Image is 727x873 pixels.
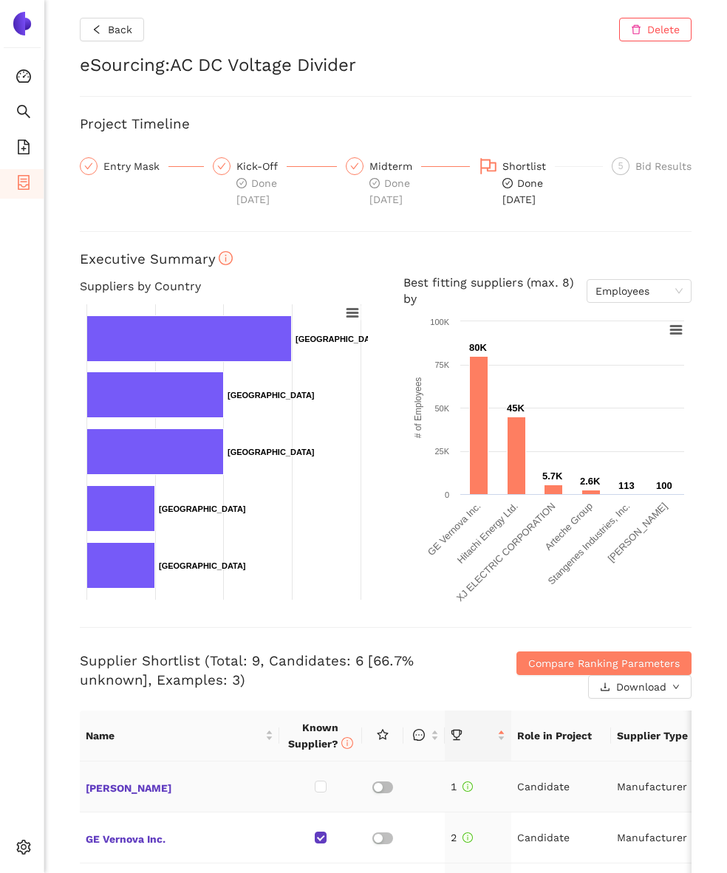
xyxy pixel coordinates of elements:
text: 113 [618,480,635,491]
span: Back [108,21,132,38]
span: info-circle [219,251,233,265]
span: trophy [451,729,463,741]
text: # of Employees [413,377,423,438]
span: flag [479,157,497,175]
h4: Suppliers by Country [80,275,368,298]
text: [GEOGRAPHIC_DATA] [228,391,315,400]
span: message [413,729,425,741]
span: Done [DATE] [369,177,410,205]
text: 80K [469,342,487,353]
div: Midterm [369,157,421,175]
span: [PERSON_NAME] [86,777,273,796]
span: Employees [595,280,683,302]
span: Name [86,727,262,744]
span: info-circle [463,832,473,843]
text: 75K [434,360,449,369]
span: 2 [451,832,473,843]
span: Compare Ranking Parameters [528,655,680,671]
span: check-circle [369,178,380,188]
button: Compare Ranking Parameters [516,651,692,675]
td: Candidate [511,761,611,812]
td: Manufacturer [611,812,711,863]
button: leftBack [80,18,144,41]
h3: Supplier Shortlist (Total: 9, Candidates: 6 [66.7% unknown], Examples: 3) [80,651,488,690]
th: this column is sortable [403,711,445,761]
button: deleteDelete [619,18,692,41]
span: Download [616,679,666,695]
text: [GEOGRAPHIC_DATA] [296,335,383,343]
text: Arteche Group [543,500,595,552]
text: 5.7K [542,470,563,482]
text: 2.6K [580,476,601,487]
h2: eSourcing : AC DC Voltage Divider [80,53,692,78]
text: 25K [434,447,449,456]
div: Shortlist [502,157,555,175]
span: delete [631,24,641,36]
span: check [350,162,359,171]
th: Role in Project [511,711,611,761]
text: GE Vernova Inc. [426,500,483,558]
span: info-circle [341,737,353,749]
span: Done [DATE] [236,177,277,205]
span: 5 [618,161,624,171]
h3: Project Timeline [80,114,692,134]
text: [GEOGRAPHIC_DATA] [159,504,246,513]
span: check-circle [236,178,247,188]
span: down [672,683,680,692]
text: 100K [430,318,449,326]
span: dashboard [16,64,31,93]
text: Hitachi Energy Ltd. [455,500,520,565]
span: Supplier Type [617,727,694,744]
span: container [16,170,31,199]
td: Manufacturer [611,761,711,812]
span: info-circle [463,781,473,792]
span: file-add [16,134,31,164]
text: Stangenes Industries, Inc. [546,500,632,586]
span: star [377,729,389,741]
h3: Executive Summary [80,250,692,269]
span: Known Supplier? [288,722,353,750]
span: Bid Results [635,160,692,172]
img: Logo [10,12,34,35]
h4: Best fitting suppliers (max. 8) by [403,275,692,308]
text: [GEOGRAPHIC_DATA] [228,448,315,456]
span: check [84,162,93,171]
span: search [16,99,31,129]
text: 100 [656,480,672,491]
button: downloadDownloaddown [588,675,692,699]
span: GE Vernova Inc. [86,828,273,847]
span: Delete [647,21,680,38]
td: Candidate [511,812,611,863]
span: check-circle [502,178,513,188]
th: this column's title is Name,this column is sortable [80,711,279,761]
text: 0 [445,490,449,499]
text: 45K [507,403,525,414]
span: setting [16,835,31,864]
span: download [600,682,610,694]
div: Shortlistcheck-circleDone[DATE] [479,157,603,208]
th: this column's title is Supplier Type,this column is sortable [611,711,711,761]
text: XJ ELECTRIC CORPORATION [454,500,558,603]
span: left [92,24,102,36]
span: check [217,162,226,171]
span: Done [DATE] [502,177,543,205]
div: Entry Mask [103,157,168,175]
div: Kick-Off [236,157,287,175]
span: 1 [451,781,473,792]
text: [GEOGRAPHIC_DATA] [159,561,246,570]
text: 50K [434,404,449,413]
div: Entry Mask [80,157,204,175]
text: [PERSON_NAME] [606,500,669,564]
